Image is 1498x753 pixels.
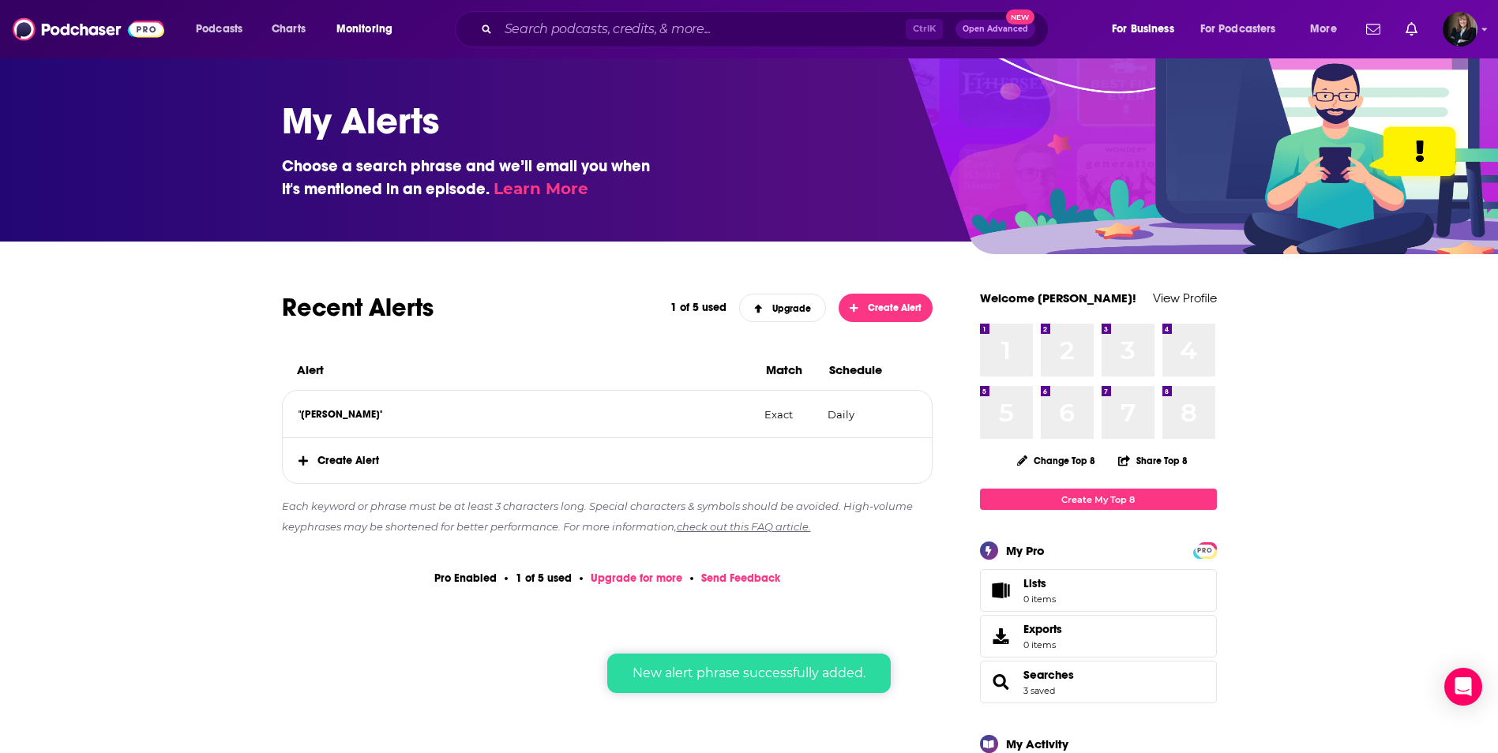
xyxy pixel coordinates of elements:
a: Welcome [PERSON_NAME]! [980,290,1136,305]
span: Lists [1023,576,1056,590]
span: For Podcasters [1200,18,1276,40]
span: 0 items [1023,594,1056,605]
button: Share Top 8 [1117,445,1188,476]
button: Show profile menu [1443,12,1477,47]
span: Lists [1023,576,1046,590]
div: My Pro [1006,543,1045,558]
button: open menu [1101,17,1194,42]
img: Podchaser - Follow, Share and Rate Podcasts [13,14,164,44]
span: Lists [986,579,1017,601]
h3: Match [766,362,817,377]
button: Create Alert [839,294,933,322]
span: For Business [1112,18,1174,40]
a: Show notifications dropdown [1399,16,1424,43]
span: 0 items [1023,639,1062,650]
img: User Profile [1443,12,1477,47]
button: open menu [185,17,263,42]
div: Search podcasts, credits, & more... [470,11,1064,47]
button: Open AdvancedNew [955,20,1035,39]
p: 1 of 5 used [670,301,726,314]
button: open menu [325,17,413,42]
div: My Activity [1006,736,1068,751]
span: Exports [986,625,1017,647]
h3: Alert [297,362,753,377]
span: Charts [272,18,306,40]
a: View Profile [1153,290,1217,305]
a: Create My Top 8 [980,489,1217,510]
span: Ctrl K [906,19,943,39]
span: More [1310,18,1337,40]
h3: Choose a search phrase and we’ll email you when it's mentioned in an episode. [282,155,661,200]
a: Learn More [494,179,588,198]
div: Open Intercom Messenger [1444,668,1482,706]
span: Logged in as KMountz [1443,12,1477,47]
h2: Recent Alerts [282,292,659,323]
div: New alert phrase successfully added. [607,654,891,693]
a: PRO [1196,544,1215,556]
span: Send Feedback [701,571,780,585]
h3: Schedule [829,362,892,377]
p: Pro Enabled [434,571,497,585]
button: open menu [1299,17,1357,42]
a: Exports [980,615,1217,657]
span: Exports [1023,622,1062,636]
span: PRO [1196,545,1215,556]
a: check out this FAQ article. [677,520,811,533]
span: Upgrade [754,303,811,314]
p: Each keyword or phrase must be at least 3 characters long. Special characters & symbols should be... [282,496,933,537]
span: Podcasts [196,18,242,40]
span: New [1006,9,1034,24]
p: Exact [764,408,815,421]
button: open menu [1190,17,1299,42]
p: 1 of 5 used [516,571,572,585]
a: Show notifications dropdown [1360,16,1387,43]
a: Upgrade for more [591,571,682,585]
p: "[PERSON_NAME]" [298,408,753,421]
span: Create Alert [283,438,933,483]
a: Charts [261,17,315,42]
span: Monitoring [336,18,392,40]
p: Daily [828,408,891,421]
a: Upgrade [739,294,826,322]
a: Lists [980,569,1217,612]
span: Open Advanced [963,25,1028,33]
h1: My Alerts [282,98,1204,144]
span: Create Alert [850,302,922,313]
button: Change Top 8 [1008,451,1106,470]
input: Search podcasts, credits, & more... [498,17,906,42]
